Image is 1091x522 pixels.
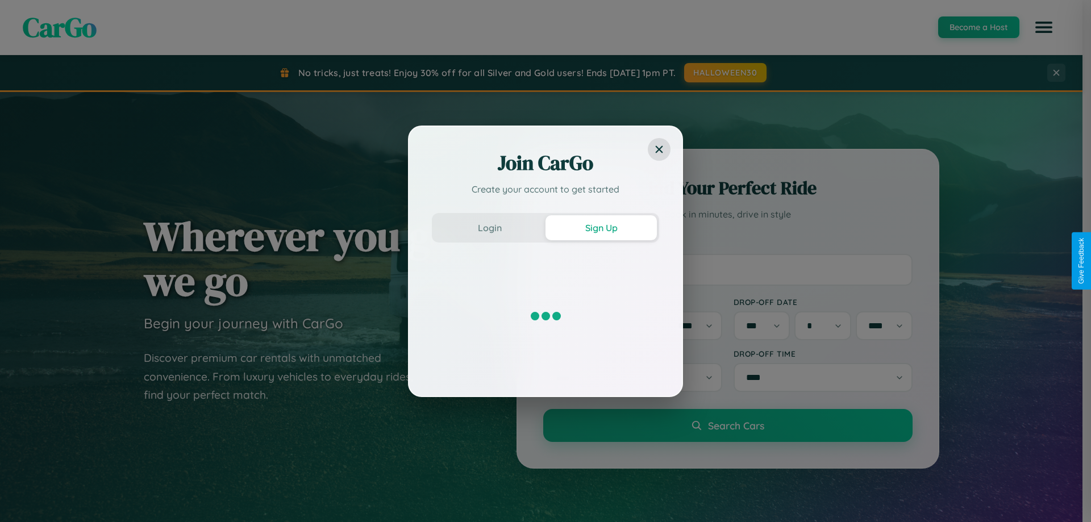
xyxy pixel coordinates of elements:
h2: Join CarGo [432,149,659,177]
p: Create your account to get started [432,182,659,196]
button: Login [434,215,545,240]
div: Give Feedback [1077,238,1085,284]
button: Sign Up [545,215,657,240]
iframe: Intercom live chat [11,483,39,511]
